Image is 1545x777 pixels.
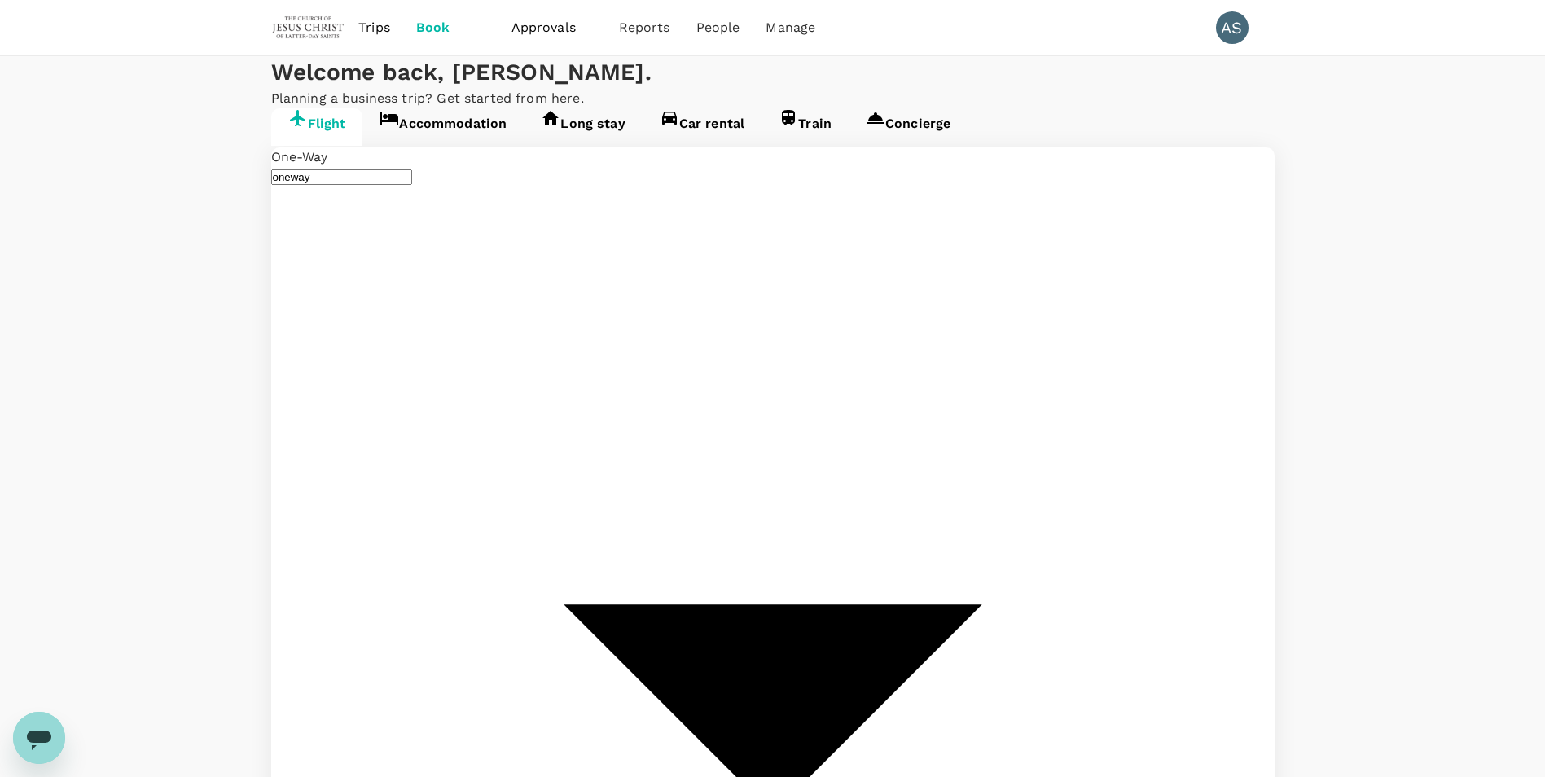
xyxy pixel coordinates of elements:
[849,108,968,146] a: Concierge
[762,108,849,146] a: Train
[511,18,593,37] span: Approvals
[358,18,390,37] span: Trips
[271,108,363,146] a: Flight
[271,147,1275,167] div: One-Way
[1216,11,1249,44] div: AS
[271,56,1275,89] div: Welcome back , [PERSON_NAME] .
[13,712,65,764] iframe: Button to launch messaging window
[643,108,762,146] a: Car rental
[271,89,1275,108] p: Planning a business trip? Get started from here.
[619,18,670,37] span: Reports
[766,18,815,37] span: Manage
[271,10,346,46] img: The Malaysian Church of Jesus Christ of Latter-day Saints
[362,108,524,146] a: Accommodation
[696,18,740,37] span: People
[524,108,642,146] a: Long stay
[416,18,450,37] span: Book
